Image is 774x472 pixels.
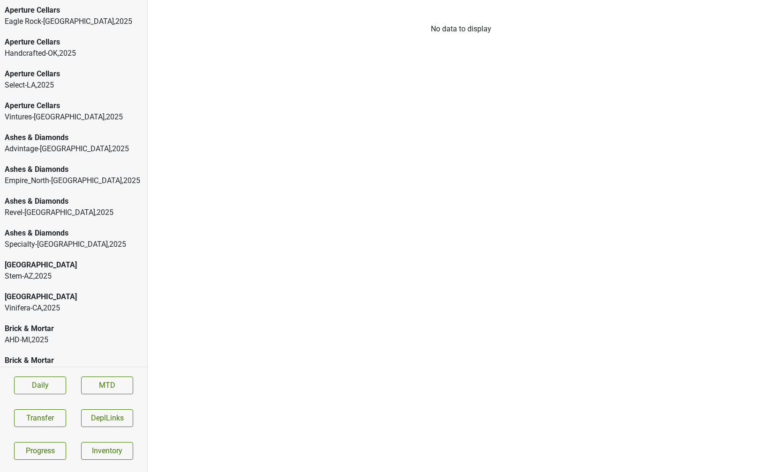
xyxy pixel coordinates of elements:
[5,334,143,346] div: AHD-MI , 2025
[5,228,143,239] div: Ashes & Diamonds
[5,323,143,334] div: Brick & Mortar
[5,271,143,282] div: Stem-AZ , 2025
[148,23,774,35] div: No data to display
[5,207,143,218] div: Revel-[GEOGRAPHIC_DATA] , 2025
[14,376,66,394] a: Daily
[81,409,133,427] button: DeplLinks
[5,143,143,155] div: Advintage-[GEOGRAPHIC_DATA] , 2025
[5,132,143,143] div: Ashes & Diamonds
[5,239,143,250] div: Specialty-[GEOGRAPHIC_DATA] , 2025
[5,164,143,175] div: Ashes & Diamonds
[5,100,143,111] div: Aperture Cellars
[81,376,133,394] a: MTD
[5,68,143,80] div: Aperture Cellars
[5,302,143,314] div: Vinifera-CA , 2025
[5,16,143,27] div: Eagle Rock-[GEOGRAPHIC_DATA] , 2025
[14,442,66,460] a: Progress
[81,442,133,460] a: Inventory
[5,5,143,16] div: Aperture Cellars
[5,175,143,186] div: Empire_North-[GEOGRAPHIC_DATA] , 2025
[5,48,143,59] div: Handcrafted-OK , 2025
[5,366,143,389] div: [PERSON_NAME]-[GEOGRAPHIC_DATA] , 2025
[5,259,143,271] div: [GEOGRAPHIC_DATA]
[5,355,143,366] div: Brick & Mortar
[5,37,143,48] div: Aperture Cellars
[5,80,143,91] div: Select-LA , 2025
[5,111,143,123] div: Vintures-[GEOGRAPHIC_DATA] , 2025
[14,409,66,427] button: Transfer
[5,291,143,302] div: [GEOGRAPHIC_DATA]
[5,196,143,207] div: Ashes & Diamonds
